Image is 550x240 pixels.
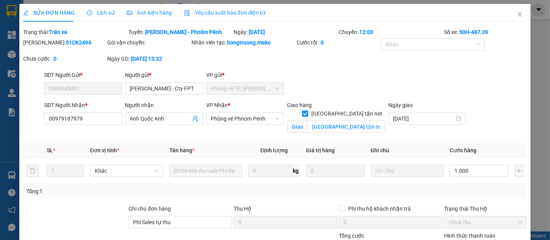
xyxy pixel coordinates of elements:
b: 0 [321,39,324,46]
b: [DATE] 13:32 [131,56,162,62]
div: Cước rồi : [297,38,379,47]
div: SĐT Người Gửi [44,71,122,79]
b: 12:00 [359,29,373,35]
div: Ngày: [233,28,338,36]
button: Close [509,4,531,26]
span: Tổng cước [339,233,364,239]
span: Khác [95,165,159,177]
th: Ghi chú [368,143,447,158]
span: SỬA ĐƠN HÀNG [23,10,75,16]
span: Ảnh kiện hàng [127,10,172,16]
span: SL [47,147,53,153]
div: Người gửi [125,71,203,79]
div: Gói vận chuyển: [108,38,190,47]
b: [PERSON_NAME] - Phnôm Pênh [145,29,222,35]
label: Ghi chú đơn hàng [128,206,171,212]
input: 0 [306,165,364,177]
span: Định lượng [260,147,288,153]
span: Chưa thu [449,216,522,228]
input: Giao tận nơi [307,121,385,133]
button: delete [26,165,39,177]
span: Phòng vé TP. Hồ Chí Minh [211,83,279,94]
div: Tuyến: [128,28,233,36]
b: 51CK2494 [66,39,91,46]
div: [PERSON_NAME]: [23,38,106,47]
div: Người nhận [125,101,203,109]
div: Số xe: [443,28,528,36]
span: Đơn vị tính [90,147,119,153]
div: VP gửi [206,71,284,79]
div: SĐT Người Nhận [44,101,122,109]
label: Ngày giao [388,102,413,108]
div: Nhân viên tạo: [191,38,295,47]
b: [DATE] [249,29,265,35]
input: Ngày giao [393,114,454,123]
div: Chưa cước : [23,54,106,63]
span: kg [292,165,300,177]
span: Giao hàng [287,102,312,108]
span: Yêu cầu xuất hóa đơn điện tử [184,10,266,16]
input: Ghi Chú [371,165,444,177]
span: Giá trị hàng [306,147,335,153]
span: Phòng vé Phnom Penh [211,113,279,124]
span: Giao [287,121,307,133]
input: VD: Bàn, Ghế [169,165,243,177]
span: [GEOGRAPHIC_DATA] tận nơi [308,109,385,118]
span: close [517,11,523,17]
span: Cước hàng [450,147,477,153]
span: VP Nhận [206,102,228,108]
div: Tổng: 1 [26,187,213,196]
b: hongtruong.meko [227,39,271,46]
span: Lịch sử [87,10,114,16]
button: plus [515,165,524,177]
div: Ngày GD: [108,54,190,63]
label: Hình thức thanh toán [444,233,495,239]
input: Ghi chú đơn hàng [128,216,232,228]
img: icon [184,10,190,16]
div: Trạng thái: [22,28,128,36]
span: clock-circle [87,10,92,15]
span: Phí thu hộ khách nhận trả [345,204,414,213]
b: Trên xe [49,29,67,35]
div: Chuyến: [338,28,443,36]
span: picture [127,10,132,15]
b: 0 [53,56,56,62]
b: 50H-487.39 [459,29,488,35]
div: Trạng thái Thu Hộ [444,204,527,213]
span: Thu Hộ [234,206,251,212]
span: Tên hàng [169,147,195,153]
span: user-add [192,116,198,122]
span: edit [23,10,29,15]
